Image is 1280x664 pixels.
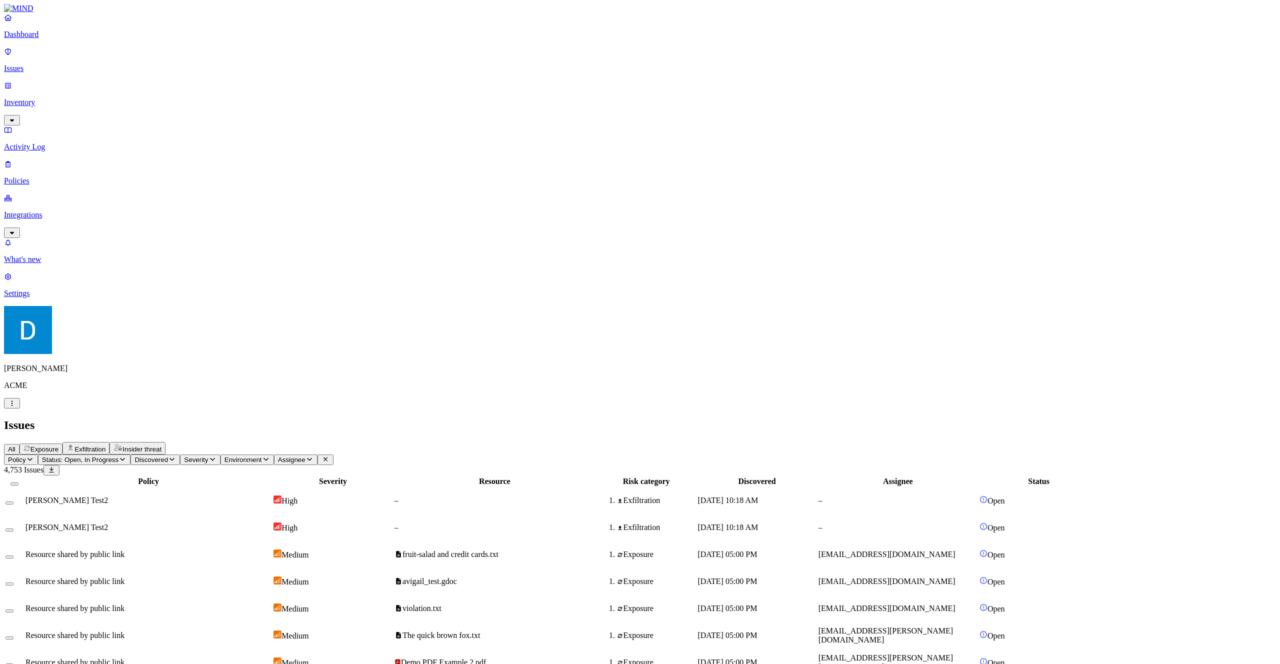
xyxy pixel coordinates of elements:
span: Open [987,523,1005,532]
div: Risk category [597,477,695,486]
span: Exfiltration [74,445,105,453]
button: Select row [5,609,13,612]
img: status-open [979,522,987,530]
button: Select row [5,636,13,639]
span: Resource shared by public link [25,604,124,612]
span: High [281,523,297,532]
a: Settings [4,272,1276,298]
button: Select row [5,582,13,585]
span: Medium [281,604,308,613]
img: MIND [4,4,33,13]
span: [EMAIL_ADDRESS][DOMAIN_NAME] [818,550,955,558]
span: All [8,445,15,453]
span: Open [987,631,1005,640]
span: [DATE] 10:18 AM [697,496,758,504]
span: Resource shared by public link [25,631,124,639]
a: Issues [4,47,1276,73]
a: MIND [4,4,1276,13]
img: status-open [979,576,987,584]
span: High [281,496,297,505]
button: Select all [10,482,18,485]
span: [PERSON_NAME] Test2 [25,523,108,531]
span: Resource shared by public link [25,550,124,558]
a: Inventory [4,81,1276,124]
p: Policies [4,176,1276,185]
div: Exposure [617,550,695,559]
div: Exposure [617,577,695,586]
span: [DATE] 05:00 PM [697,577,757,585]
img: status-open [979,549,987,557]
span: Status: Open, In Progress [42,456,118,463]
span: Medium [281,631,308,640]
div: Policy [25,477,271,486]
div: Exfiltration [617,496,695,505]
span: [DATE] 05:00 PM [697,550,757,558]
span: Discovered [134,456,168,463]
div: Exposure [617,604,695,613]
img: severity-medium [273,630,281,638]
img: severity-medium [273,603,281,611]
div: Assignee [818,477,977,486]
span: Medium [281,550,308,559]
a: Activity Log [4,125,1276,151]
p: What's new [4,255,1276,264]
span: – [394,496,398,504]
p: Settings [4,289,1276,298]
img: status-open [979,603,987,611]
div: Severity [273,477,392,486]
button: Select row [5,528,13,531]
span: Insider threat [122,445,161,453]
span: Open [987,496,1005,505]
a: Policies [4,159,1276,185]
span: [PERSON_NAME] Test2 [25,496,108,504]
p: ACME [4,381,1276,390]
span: Open [987,577,1005,586]
span: – [394,523,398,531]
span: [DATE] 05:00 PM [697,604,757,612]
span: [DATE] 10:18 AM [697,523,758,531]
span: 4,753 Issues [4,465,43,474]
img: status-open [979,630,987,638]
p: [PERSON_NAME] [4,364,1276,373]
div: Resource [394,477,595,486]
img: severity-medium [273,576,281,584]
span: Resource shared by public link [25,577,124,585]
img: severity-medium [273,549,281,557]
span: avigail_test.gdoc [402,577,457,585]
span: Severity [184,456,208,463]
a: What's new [4,238,1276,264]
span: – [818,523,822,531]
button: Select row [5,501,13,504]
span: [EMAIL_ADDRESS][DOMAIN_NAME] [818,604,955,612]
span: Policy [8,456,26,463]
div: Discovered [697,477,816,486]
span: [EMAIL_ADDRESS][DOMAIN_NAME] [818,577,955,585]
span: Open [987,550,1005,559]
span: Environment [224,456,262,463]
span: fruit-salad and credit cards.txt [402,550,498,558]
img: severity-high [273,522,281,530]
p: Issues [4,64,1276,73]
p: Inventory [4,98,1276,107]
span: Assignee [278,456,305,463]
span: The quick brown fox.txt [402,631,480,639]
span: Open [987,604,1005,613]
h2: Issues [4,418,1276,432]
p: Integrations [4,210,1276,219]
span: violation.txt [402,604,441,612]
div: Exfiltration [617,523,695,532]
img: status-open [979,495,987,503]
div: Status [979,477,1098,486]
span: Medium [281,577,308,586]
a: Dashboard [4,13,1276,39]
p: Activity Log [4,142,1276,151]
span: Exposure [30,445,58,453]
span: [EMAIL_ADDRESS][PERSON_NAME][DOMAIN_NAME] [818,626,953,644]
p: Dashboard [4,30,1276,39]
span: [DATE] 05:00 PM [697,631,757,639]
div: Exposure [617,631,695,640]
a: Integrations [4,193,1276,236]
img: severity-high [273,495,281,503]
span: – [818,496,822,504]
img: Daniel Golshani [4,306,52,354]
